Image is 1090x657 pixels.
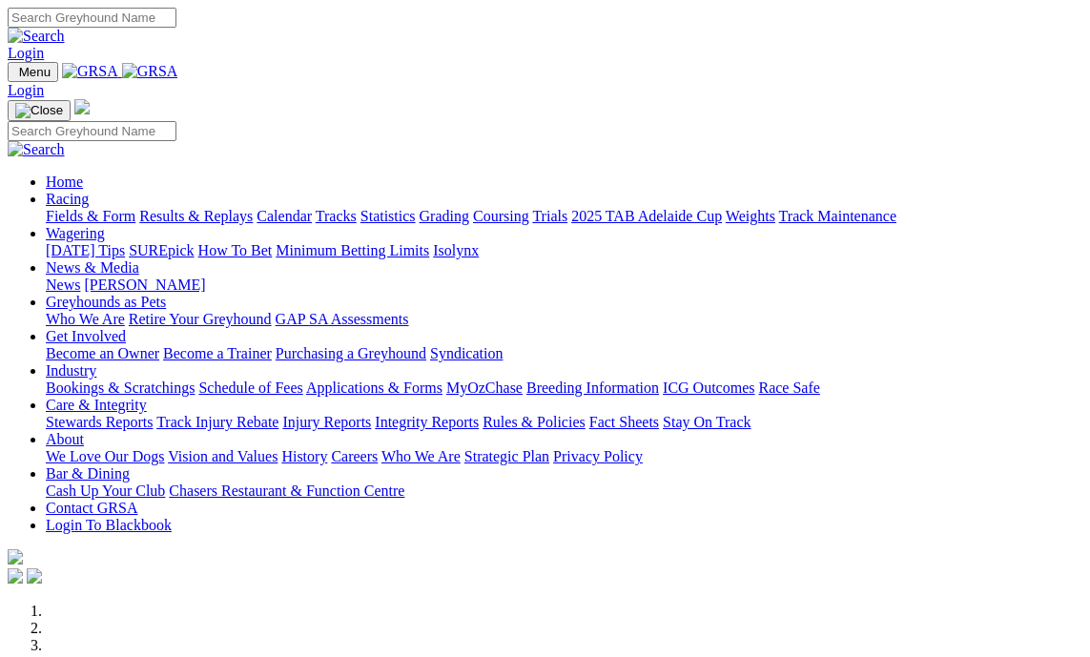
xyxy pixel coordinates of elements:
[331,448,378,464] a: Careers
[8,28,65,45] img: Search
[430,345,503,361] a: Syndication
[46,311,125,327] a: Who We Are
[46,414,1082,431] div: Care & Integrity
[46,311,1082,328] div: Greyhounds as Pets
[281,448,327,464] a: History
[553,448,643,464] a: Privacy Policy
[46,345,1082,362] div: Get Involved
[8,121,176,141] input: Search
[306,380,442,396] a: Applications & Forms
[46,431,84,447] a: About
[8,141,65,158] img: Search
[276,345,426,361] a: Purchasing a Greyhound
[758,380,819,396] a: Race Safe
[27,568,42,584] img: twitter.svg
[589,414,659,430] a: Fact Sheets
[156,414,278,430] a: Track Injury Rebate
[526,380,659,396] a: Breeding Information
[46,328,126,344] a: Get Involved
[46,242,125,258] a: [DATE] Tips
[375,414,479,430] a: Integrity Reports
[46,362,96,379] a: Industry
[663,414,751,430] a: Stay On Track
[46,397,147,413] a: Care & Integrity
[532,208,567,224] a: Trials
[779,208,896,224] a: Track Maintenance
[46,380,195,396] a: Bookings & Scratchings
[46,465,130,482] a: Bar & Dining
[129,311,272,327] a: Retire Your Greyhound
[46,345,159,361] a: Become an Owner
[420,208,469,224] a: Grading
[46,174,83,190] a: Home
[276,242,429,258] a: Minimum Betting Limits
[163,345,272,361] a: Become a Trainer
[257,208,312,224] a: Calendar
[46,294,166,310] a: Greyhounds as Pets
[8,45,44,61] a: Login
[62,63,118,80] img: GRSA
[46,277,1082,294] div: News & Media
[571,208,722,224] a: 2025 TAB Adelaide Cup
[46,242,1082,259] div: Wagering
[8,568,23,584] img: facebook.svg
[168,448,278,464] a: Vision and Values
[726,208,775,224] a: Weights
[46,448,1082,465] div: About
[8,549,23,565] img: logo-grsa-white.png
[8,82,44,98] a: Login
[473,208,529,224] a: Coursing
[433,242,479,258] a: Isolynx
[46,208,135,224] a: Fields & Form
[19,65,51,79] span: Menu
[46,482,1082,500] div: Bar & Dining
[122,63,178,80] img: GRSA
[46,225,105,241] a: Wagering
[46,208,1082,225] div: Racing
[139,208,253,224] a: Results & Replays
[46,500,137,516] a: Contact GRSA
[74,99,90,114] img: logo-grsa-white.png
[282,414,371,430] a: Injury Reports
[316,208,357,224] a: Tracks
[198,242,273,258] a: How To Bet
[198,380,302,396] a: Schedule of Fees
[360,208,416,224] a: Statistics
[46,517,172,533] a: Login To Blackbook
[46,380,1082,397] div: Industry
[169,482,404,499] a: Chasers Restaurant & Function Centre
[8,100,71,121] button: Toggle navigation
[381,448,461,464] a: Who We Are
[663,380,754,396] a: ICG Outcomes
[15,103,63,118] img: Close
[46,414,153,430] a: Stewards Reports
[84,277,205,293] a: [PERSON_NAME]
[46,191,89,207] a: Racing
[483,414,586,430] a: Rules & Policies
[276,311,409,327] a: GAP SA Assessments
[446,380,523,396] a: MyOzChase
[8,62,58,82] button: Toggle navigation
[8,8,176,28] input: Search
[129,242,194,258] a: SUREpick
[46,277,80,293] a: News
[46,482,165,499] a: Cash Up Your Club
[46,448,164,464] a: We Love Our Dogs
[464,448,549,464] a: Strategic Plan
[46,259,139,276] a: News & Media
